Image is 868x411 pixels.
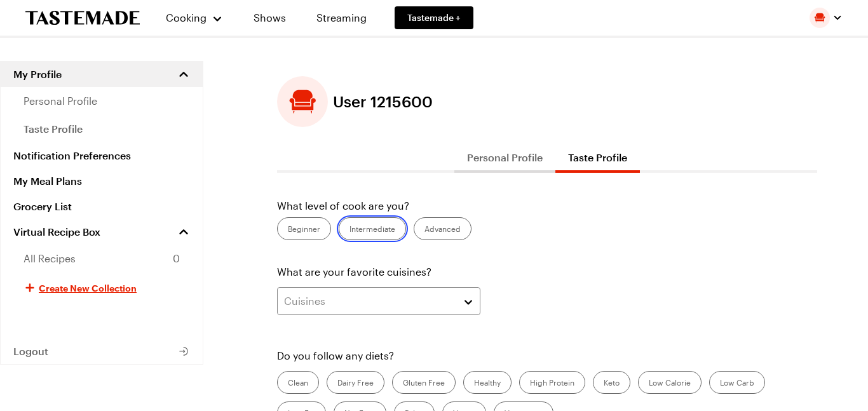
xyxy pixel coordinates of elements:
a: personal profile [1,87,203,115]
a: To Tastemade Home Page [25,11,140,25]
label: Keto [593,371,630,394]
span: Logout [13,345,48,358]
a: Tastemade + [395,6,473,29]
span: Cooking [166,11,207,24]
p: Do you follow any diets? [277,348,817,363]
button: Profile picture [810,8,843,28]
p: What level of cook are you? [277,198,817,213]
a: Grocery List [1,194,203,219]
span: Virtual Recipe Box [13,226,100,238]
label: Low Carb [709,371,765,394]
a: All Recipes0 [1,245,203,273]
img: Profile picture [810,8,830,28]
label: Clean [277,371,319,394]
a: taste profile [1,115,203,143]
label: Intermediate [339,217,406,240]
button: Cooking [165,3,223,33]
span: Tastemade + [407,11,461,24]
p: What are your favorite cuisines? [277,264,817,280]
label: Dairy Free [327,371,384,394]
a: Notification Preferences [1,143,203,168]
label: Beginner [277,217,331,240]
button: Cuisines [277,287,480,315]
span: Create New Collection [39,281,137,294]
button: My Profile [1,62,203,87]
label: Gluten Free [392,371,456,394]
a: My Meal Plans [1,168,203,194]
button: Taste Profile [555,142,640,173]
button: Edit profile picture [277,76,328,127]
label: Advanced [414,217,471,240]
span: personal profile [24,93,97,109]
a: Virtual Recipe Box [1,219,203,245]
button: Create New Collection [1,273,203,303]
span: All Recipes [24,251,76,266]
div: Cuisines [284,293,454,309]
button: Personal Profile [454,142,555,173]
span: User 1215600 [333,93,433,111]
label: High Protein [519,371,585,394]
label: Low Calorie [638,371,702,394]
button: Logout [1,339,203,364]
span: My Profile [13,68,62,81]
span: 0 [173,251,180,266]
span: taste profile [24,121,83,137]
label: Healthy [463,371,512,394]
